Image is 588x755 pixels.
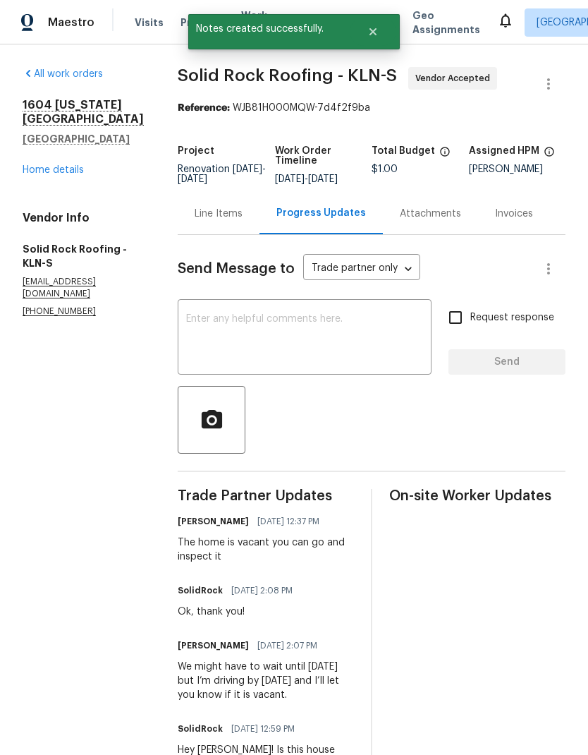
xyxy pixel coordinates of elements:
span: [DATE] 12:59 PM [231,722,295,736]
h6: SolidRock [178,722,223,736]
h5: Project [178,146,214,156]
span: Work Orders [241,8,277,37]
span: Request response [470,310,554,325]
div: Line Items [195,207,243,221]
span: Maestro [48,16,94,30]
span: On-site Worker Updates [389,489,565,503]
div: Attachments [400,207,461,221]
h5: Solid Rock Roofing - KLN-S [23,242,144,270]
span: [DATE] [308,174,338,184]
span: - [275,174,338,184]
span: Trade Partner Updates [178,489,354,503]
span: [DATE] [233,164,262,174]
div: Invoices [495,207,533,221]
h6: SolidRock [178,584,223,598]
span: [DATE] [275,174,305,184]
a: All work orders [23,69,103,79]
span: [DATE] [178,174,207,184]
span: The hpm assigned to this work order. [544,146,555,164]
div: [PERSON_NAME] [469,164,566,174]
span: [DATE] 2:07 PM [257,639,317,653]
b: Reference: [178,103,230,113]
h6: [PERSON_NAME] [178,639,249,653]
h6: [PERSON_NAME] [178,514,249,528]
span: Visits [135,16,164,30]
span: Geo Assignments [412,8,480,37]
a: Home details [23,165,84,175]
span: Renovation [178,164,266,184]
span: Vendor Accepted [415,71,496,85]
span: [DATE] 12:37 PM [257,514,319,528]
h5: Work Order Timeline [275,146,372,166]
span: $1.00 [372,164,398,174]
button: Close [350,18,396,46]
div: We might have to wait until [DATE] but I’m driving by [DATE] and I’ll let you know if it is vacant. [178,660,354,702]
span: - [178,164,266,184]
h4: Vendor Info [23,211,144,225]
div: Ok, thank you! [178,605,301,619]
span: Projects [180,16,224,30]
span: Send Message to [178,262,295,276]
div: WJB81H000MQW-7d4f2f9ba [178,101,565,115]
div: The home is vacant you can go and inspect it [178,536,354,564]
span: [DATE] 2:08 PM [231,584,293,598]
span: The total cost of line items that have been proposed by Opendoor. This sum includes line items th... [439,146,451,164]
h5: Assigned HPM [469,146,539,156]
span: Solid Rock Roofing - KLN-S [178,67,397,84]
div: Progress Updates [276,206,366,220]
span: Notes created successfully. [188,14,350,44]
div: Trade partner only [303,258,420,281]
h5: Total Budget [372,146,435,156]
